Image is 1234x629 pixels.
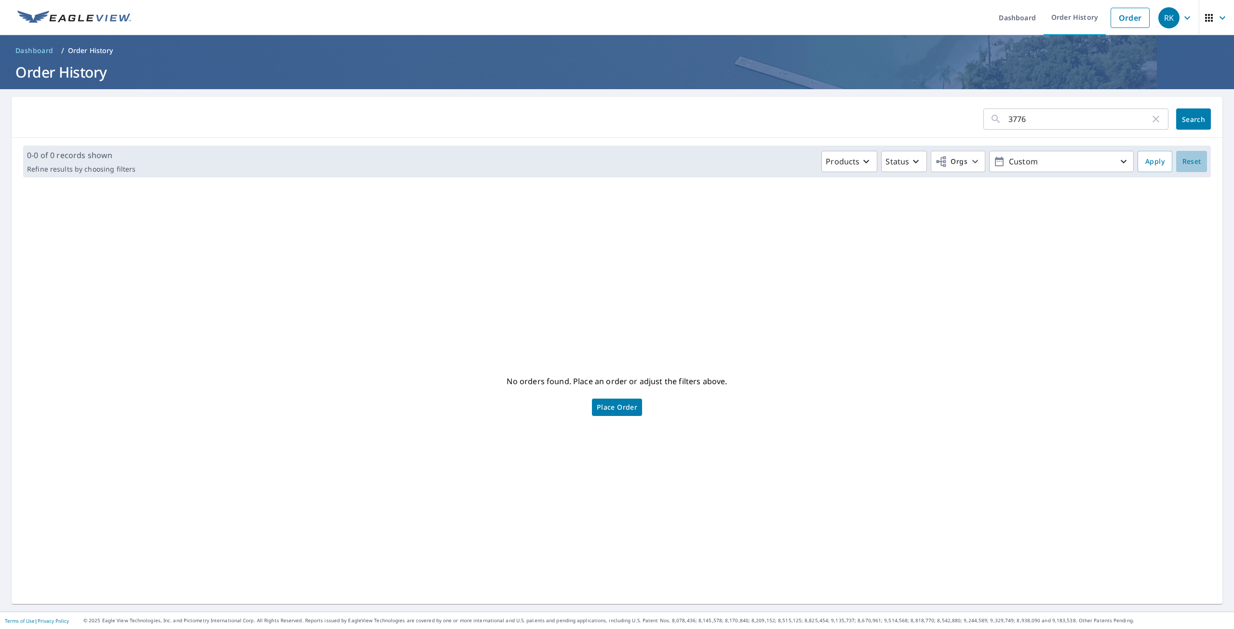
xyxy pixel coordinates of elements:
[68,46,113,55] p: Order History
[1005,153,1118,170] p: Custom
[27,149,135,161] p: 0-0 of 0 records shown
[821,151,877,172] button: Products
[38,617,69,624] a: Privacy Policy
[1176,151,1207,172] button: Reset
[1180,156,1203,168] span: Reset
[1158,7,1180,28] div: RK
[826,156,859,167] p: Products
[1008,106,1150,133] input: Address, Report #, Claim ID, etc.
[881,151,927,172] button: Status
[27,165,135,174] p: Refine results by choosing filters
[1138,151,1172,172] button: Apply
[1145,156,1165,168] span: Apply
[989,151,1134,172] button: Custom
[15,46,54,55] span: Dashboard
[935,156,967,168] span: Orgs
[592,399,642,416] a: Place Order
[885,156,909,167] p: Status
[12,62,1222,82] h1: Order History
[12,43,1222,58] nav: breadcrumb
[1176,108,1211,130] button: Search
[5,618,69,624] p: |
[597,405,637,410] span: Place Order
[5,617,35,624] a: Terms of Use
[12,43,57,58] a: Dashboard
[83,617,1229,624] p: © 2025 Eagle View Technologies, Inc. and Pictometry International Corp. All Rights Reserved. Repo...
[1111,8,1150,28] a: Order
[1184,115,1203,124] span: Search
[61,45,64,56] li: /
[507,374,727,389] p: No orders found. Place an order or adjust the filters above.
[17,11,131,25] img: EV Logo
[931,151,985,172] button: Orgs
